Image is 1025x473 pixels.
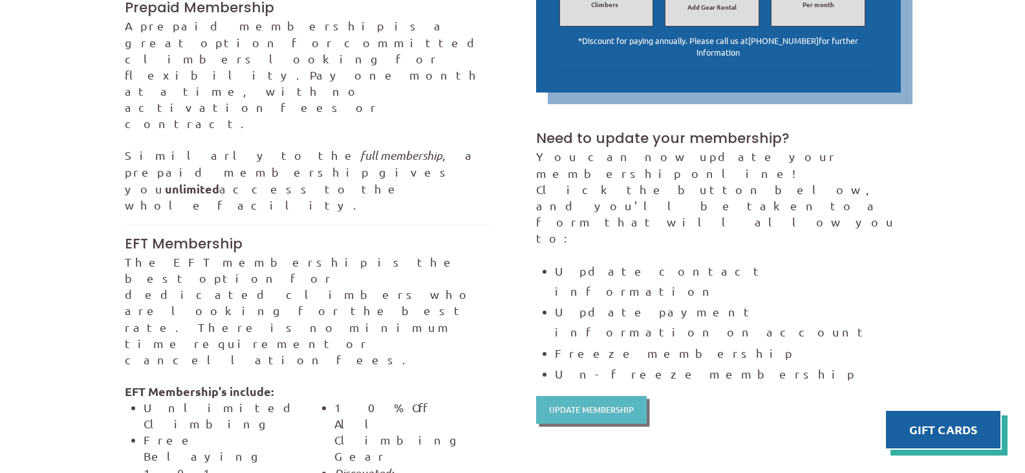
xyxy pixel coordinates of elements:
a: Update Membership [536,396,647,424]
li: 10% Off All Climbing Gear [334,399,490,465]
li: Unlimited Climbing [144,399,299,432]
strong: EFT Membership's include: [125,383,490,399]
span: Update Membership [549,406,634,414]
span: Un-freeze membership [555,367,856,380]
h3: EFT Membership [125,234,490,254]
em: full membership [360,148,442,162]
p: Pay one month at a time, with no activation fees or contract. [125,17,490,131]
h3: Need to update your membership? [536,129,901,148]
p: Similarly to the , a prepaid membership gives you access to the whole facility. [125,147,490,213]
span: Freeze membership [555,346,793,360]
span: Update payment information on account [555,305,870,338]
p: *Discount for paying annually. Please call us at for further information [559,35,878,58]
a: [PHONE_NUMBER] [748,35,819,46]
p: The EFT membership is the best option for dedicated climbers who are looking for the best rate. T... [125,254,490,368]
span: A prepaid membership is a great option for committed climbers looking for flexibility. [125,19,487,82]
p: You can now update your membership online! Click the button below, and you'll be taken to a form ... [536,148,901,246]
span: Add Gear Rental [671,3,753,12]
span: Update contact information [555,264,766,298]
strong: unlimited [165,181,219,196]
